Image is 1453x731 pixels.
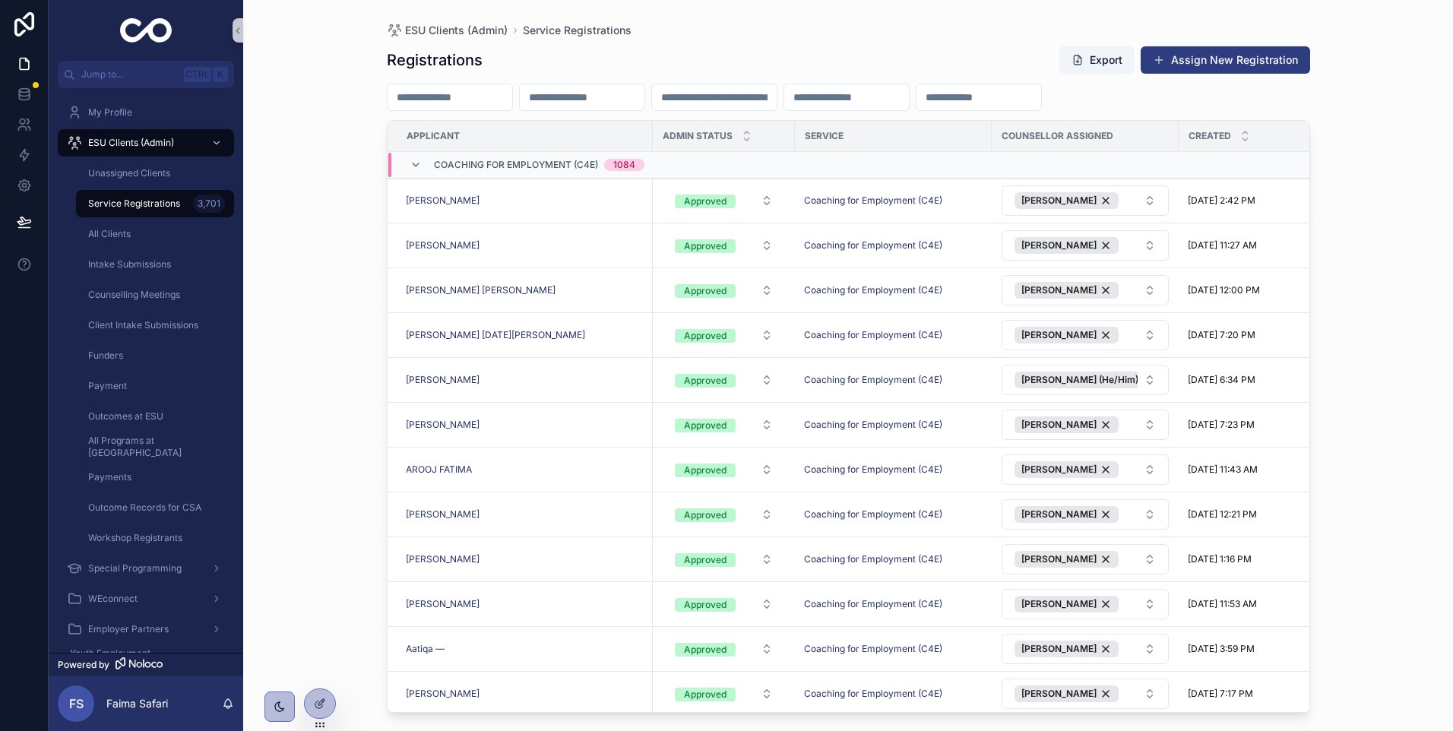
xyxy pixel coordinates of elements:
[1002,499,1169,530] button: Select Button
[88,593,138,605] span: WEconnect
[1188,374,1312,386] a: [DATE] 6:34 PM
[684,419,726,432] div: Approved
[406,329,585,341] a: [PERSON_NAME] [DATE][PERSON_NAME]
[663,411,785,438] button: Select Button
[58,61,234,88] button: Jump to...CtrlK
[76,342,234,369] a: Funders
[1188,688,1253,700] span: [DATE] 7:17 PM
[804,508,942,521] a: Coaching for Employment (C4E)
[662,321,786,350] a: Select Button
[804,419,942,431] span: Coaching for Employment (C4E)
[406,464,644,476] a: AROOJ FATIMA
[662,679,786,708] a: Select Button
[106,696,168,711] p: Faima Safari
[1188,598,1312,610] a: [DATE] 11:53 AM
[120,18,173,43] img: App logo
[406,643,445,655] a: Aatiqa —
[58,615,234,643] a: Employer Partners
[1001,364,1170,396] a: Select Button
[1188,239,1257,252] span: [DATE] 11:27 AM
[1189,130,1231,142] span: Created
[684,329,726,343] div: Approved
[684,374,726,388] div: Approved
[1188,329,1312,341] a: [DATE] 7:20 PM
[804,239,983,252] a: Coaching for Employment (C4E)
[1015,327,1119,343] button: Unselect 61
[406,284,556,296] a: [PERSON_NAME] [PERSON_NAME]
[684,195,726,208] div: Approved
[804,419,983,431] a: Coaching for Employment (C4E)
[1001,454,1170,486] a: Select Button
[88,380,127,392] span: Payment
[406,643,644,655] a: Aatiqa —
[1002,130,1113,142] span: Counsellor Assigned
[88,198,180,210] span: Service Registrations
[406,195,480,207] a: [PERSON_NAME]
[804,643,942,655] a: Coaching for Employment (C4E)
[1021,374,1138,386] span: [PERSON_NAME] (He/Him)
[1021,688,1097,700] span: [PERSON_NAME]
[76,372,234,400] a: Payment
[1188,419,1312,431] a: [DATE] 7:23 PM
[804,284,942,296] a: Coaching for Employment (C4E)
[1188,374,1255,386] span: [DATE] 6:34 PM
[1015,551,1119,568] button: Unselect 7
[58,129,234,157] a: ESU Clients (Admin)
[663,456,785,483] button: Select Button
[662,545,786,574] a: Select Button
[1001,274,1170,306] a: Select Button
[804,688,942,700] span: Coaching for Employment (C4E)
[88,258,171,271] span: Intake Submissions
[1002,365,1169,395] button: Select Button
[804,195,942,207] a: Coaching for Employment (C4E)
[1188,553,1252,565] span: [DATE] 1:16 PM
[387,49,483,71] h1: Registrations
[406,239,480,252] a: [PERSON_NAME]
[1001,185,1170,217] a: Select Button
[804,195,983,207] a: Coaching for Employment (C4E)
[76,281,234,309] a: Counselling Meetings
[1001,319,1170,351] a: Select Button
[804,374,942,386] a: Coaching for Employment (C4E)
[804,553,942,565] a: Coaching for Employment (C4E)
[88,137,174,149] span: ESU Clients (Admin)
[76,524,234,552] a: Workshop Registrants
[1188,598,1257,610] span: [DATE] 11:53 AM
[684,239,726,253] div: Approved
[613,159,635,171] div: 1084
[1001,229,1170,261] a: Select Button
[663,680,785,707] button: Select Button
[1188,688,1312,700] a: [DATE] 7:17 PM
[76,433,234,460] a: All Programs at [GEOGRAPHIC_DATA]
[406,374,480,386] span: [PERSON_NAME]
[1001,543,1170,575] a: Select Button
[406,329,644,341] a: [PERSON_NAME] [DATE][PERSON_NAME]
[1015,685,1119,702] button: Unselect 61
[76,464,234,491] a: Payments
[1141,46,1310,74] button: Assign New Registration
[406,553,480,565] a: [PERSON_NAME]
[406,598,644,610] a: [PERSON_NAME]
[1001,588,1170,620] a: Select Button
[1002,454,1169,485] button: Select Button
[1188,508,1257,521] span: [DATE] 12:21 PM
[88,106,132,119] span: My Profile
[88,623,169,635] span: Employer Partners
[193,195,225,213] div: 3,701
[1188,643,1255,655] span: [DATE] 3:59 PM
[406,464,472,476] a: AROOJ FATIMA
[804,598,942,610] a: Coaching for Employment (C4E)
[1188,464,1258,476] span: [DATE] 11:43 AM
[662,276,786,305] a: Select Button
[1188,239,1312,252] a: [DATE] 11:27 AM
[1059,46,1135,74] button: Export
[1021,239,1097,252] span: [PERSON_NAME]
[663,501,785,528] button: Select Button
[1002,679,1169,709] button: Select Button
[184,67,211,82] span: Ctrl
